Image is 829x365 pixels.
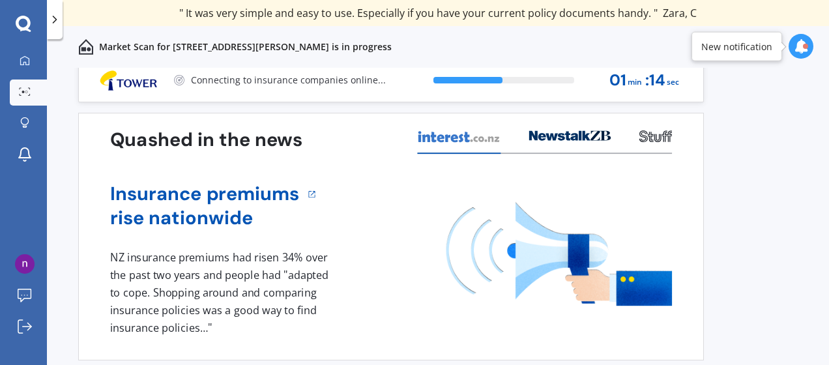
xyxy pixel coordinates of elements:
[446,202,672,306] img: media image
[667,74,679,91] span: sec
[609,72,626,89] span: 01
[628,74,642,91] span: min
[78,39,94,55] img: home-and-contents.b802091223b8502ef2dd.svg
[15,254,35,274] img: ACg8ocKB3K1iCNpKOrn7jEXXIbs_5jmL6bCWnGDdIXMOGpnHy4SvQA=s96-c
[110,206,300,230] a: rise nationwide
[110,182,300,206] a: Insurance premiums
[110,249,333,336] div: NZ insurance premiums had risen 34% over the past two years and people had "adapted to cope. Shop...
[191,74,386,87] p: Connecting to insurance companies online...
[645,72,665,89] span: : 14
[701,40,772,53] div: New notification
[99,40,392,53] p: Market Scan for [STREET_ADDRESS][PERSON_NAME] is in progress
[110,128,302,152] h3: Quashed in the news
[89,69,167,92] img: Logo_4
